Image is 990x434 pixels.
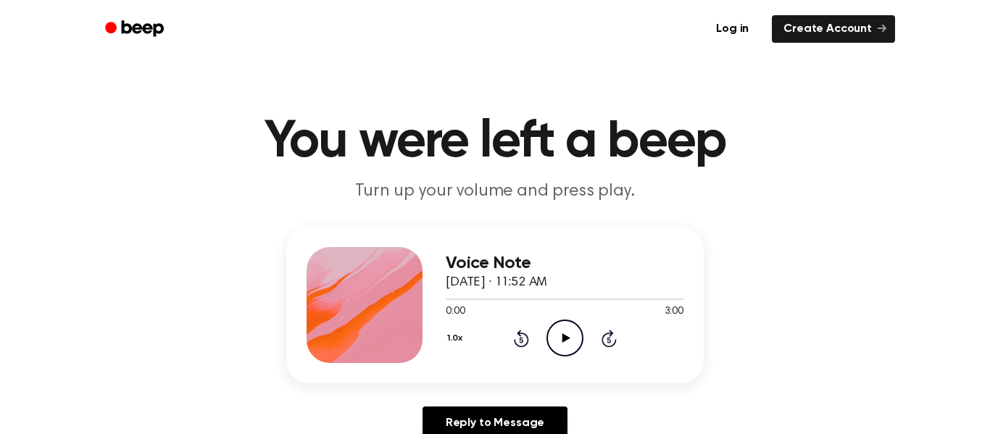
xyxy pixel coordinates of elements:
button: 1.0x [446,326,467,351]
a: Create Account [772,15,895,43]
span: 3:00 [665,304,683,320]
h1: You were left a beep [124,116,866,168]
a: Beep [95,15,177,43]
span: [DATE] · 11:52 AM [446,276,547,289]
p: Turn up your volume and press play. [217,180,773,204]
span: 0:00 [446,304,465,320]
h3: Voice Note [446,254,683,273]
a: Log in [702,12,763,46]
